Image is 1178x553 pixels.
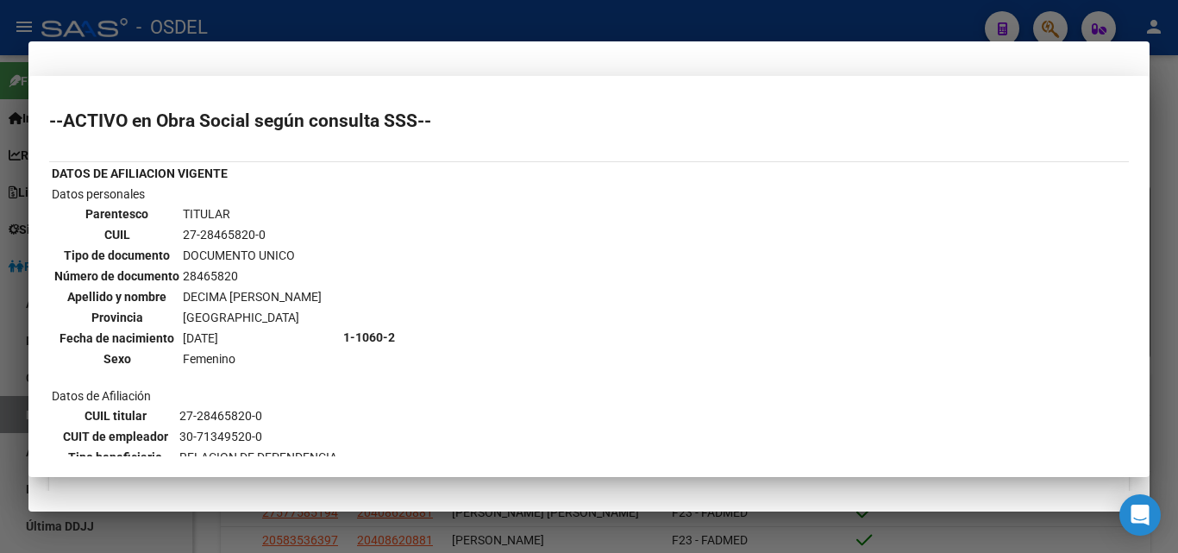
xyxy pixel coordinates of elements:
th: Tipo beneficiario [53,448,177,467]
td: DOCUMENTO UNICO [182,246,323,265]
td: Femenino [182,349,323,368]
th: Apellido y nombre [53,287,180,306]
th: Parentesco [53,204,180,223]
td: [DATE] [182,329,323,348]
td: DECIMA [PERSON_NAME] [182,287,323,306]
th: Sexo [53,349,180,368]
td: TITULAR [182,204,323,223]
th: Fecha de nacimiento [53,329,180,348]
b: DATOS DE AFILIACION VIGENTE [52,167,228,180]
td: 27-28465820-0 [179,406,338,425]
th: CUIL [53,225,180,244]
td: 27-28465820-0 [182,225,323,244]
th: CUIT de empleador [53,427,177,446]
td: Datos personales Datos de Afiliación [51,185,341,490]
h2: --ACTIVO en Obra Social según consulta SSS-- [49,112,1129,129]
td: [GEOGRAPHIC_DATA] [182,308,323,327]
th: CUIL titular [53,406,177,425]
th: Número de documento [53,267,180,286]
div: Open Intercom Messenger [1119,494,1161,536]
th: Tipo de documento [53,246,180,265]
th: Provincia [53,308,180,327]
td: 30-71349520-0 [179,427,338,446]
td: 28465820 [182,267,323,286]
b: 1-1060-2 [343,330,395,344]
td: RELACION DE DEPENDENCIA [179,448,338,467]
